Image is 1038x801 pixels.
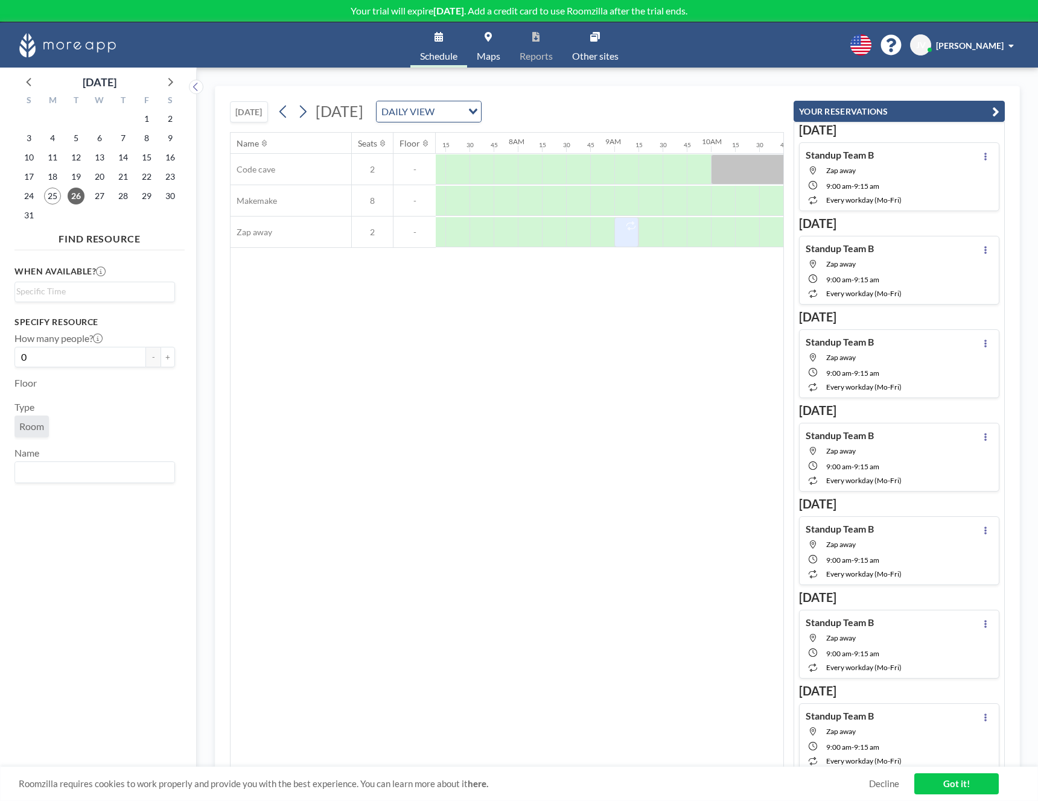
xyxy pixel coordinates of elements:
[162,168,179,185] span: Saturday, August 23, 2025
[44,168,61,185] span: Monday, August 18, 2025
[135,93,158,109] div: F
[88,93,112,109] div: W
[732,141,739,149] div: 15
[605,137,621,146] div: 9AM
[756,141,763,149] div: 30
[14,332,103,344] label: How many people?
[852,275,854,284] span: -
[393,164,436,175] span: -
[231,164,275,175] span: Code cave
[83,74,116,90] div: [DATE]
[111,93,135,109] div: T
[806,523,874,535] h4: Standup Team B
[563,141,570,149] div: 30
[19,778,869,790] span: Roomzilla requires cookies to work properly and provide you with the best experience. You can lea...
[400,138,420,149] div: Floor
[702,137,722,146] div: 10AM
[852,556,854,565] span: -
[826,382,902,391] span: every workday (Mo-Fri)
[587,141,594,149] div: 45
[44,130,61,147] span: Monday, August 4, 2025
[826,556,852,565] span: 9:00 AM
[138,168,155,185] span: Friday, August 22, 2025
[19,33,116,57] img: organization-logo
[806,149,874,161] h4: Standup Team B
[231,227,272,238] span: Zap away
[806,616,874,628] h4: Standup Team B
[91,149,108,166] span: Wednesday, August 13, 2025
[936,40,1004,51] span: [PERSON_NAME]
[91,130,108,147] span: Wednesday, August 6, 2025
[854,649,879,658] span: 9:15 AM
[854,462,879,471] span: 9:15 AM
[684,141,691,149] div: 45
[379,104,437,119] span: DAILY VIEW
[68,149,84,166] span: Tuesday, August 12, 2025
[352,227,393,238] span: 2
[68,188,84,204] span: Tuesday, August 26, 2025
[852,742,854,752] span: -
[854,275,879,284] span: 9:15 AM
[539,141,546,149] div: 15
[826,369,852,378] span: 9:00 AM
[15,282,174,300] div: Search for option
[806,242,874,255] h4: Standup Team B
[230,101,268,122] button: [DATE]
[852,649,854,658] span: -
[237,138,259,149] div: Name
[15,462,174,483] div: Search for option
[433,5,464,16] b: [DATE]
[91,168,108,185] span: Wednesday, August 20, 2025
[21,207,37,224] span: Sunday, August 31, 2025
[826,166,856,175] span: Zap away
[826,462,852,471] span: 9:00 AM
[826,259,856,268] span: Zap away
[316,102,363,120] span: [DATE]
[509,137,524,146] div: 8AM
[115,188,132,204] span: Thursday, August 28, 2025
[826,353,856,362] span: Zap away
[352,164,393,175] span: 2
[21,168,37,185] span: Sunday, August 17, 2025
[635,141,643,149] div: 15
[410,22,467,68] a: Schedule
[477,51,500,61] span: Maps
[852,182,854,191] span: -
[466,141,474,149] div: 30
[21,130,37,147] span: Sunday, August 3, 2025
[68,130,84,147] span: Tuesday, August 5, 2025
[438,104,461,119] input: Search for option
[826,742,852,752] span: 9:00 AM
[794,101,1005,122] button: YOUR RESERVATIONS
[18,93,41,109] div: S
[161,347,175,367] button: +
[467,22,510,68] a: Maps
[162,130,179,147] span: Saturday, August 9, 2025
[854,556,879,565] span: 9:15 AM
[826,649,852,658] span: 9:00 AM
[68,168,84,185] span: Tuesday, August 19, 2025
[358,138,377,149] div: Seats
[393,195,436,206] span: -
[21,188,37,204] span: Sunday, August 24, 2025
[826,663,902,672] span: every workday (Mo-Fri)
[826,540,856,549] span: Zap away
[799,403,999,418] h3: [DATE]
[826,182,852,191] span: 9:00 AM
[138,149,155,166] span: Friday, August 15, 2025
[393,227,436,238] span: -
[806,336,874,348] h4: Standup Team B
[826,756,902,765] span: every workday (Mo-Fri)
[826,275,852,284] span: 9:00 AM
[377,101,481,122] div: Search for option
[916,40,926,51] span: JV
[14,228,185,245] h4: FIND RESOURCE
[826,476,902,485] span: every workday (Mo-Fri)
[854,182,879,191] span: 9:15 AM
[660,141,667,149] div: 30
[352,195,393,206] span: 8
[231,195,277,206] span: Makemake
[852,369,854,378] span: -
[115,168,132,185] span: Thursday, August 21, 2025
[138,110,155,127] span: Friday, August 1, 2025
